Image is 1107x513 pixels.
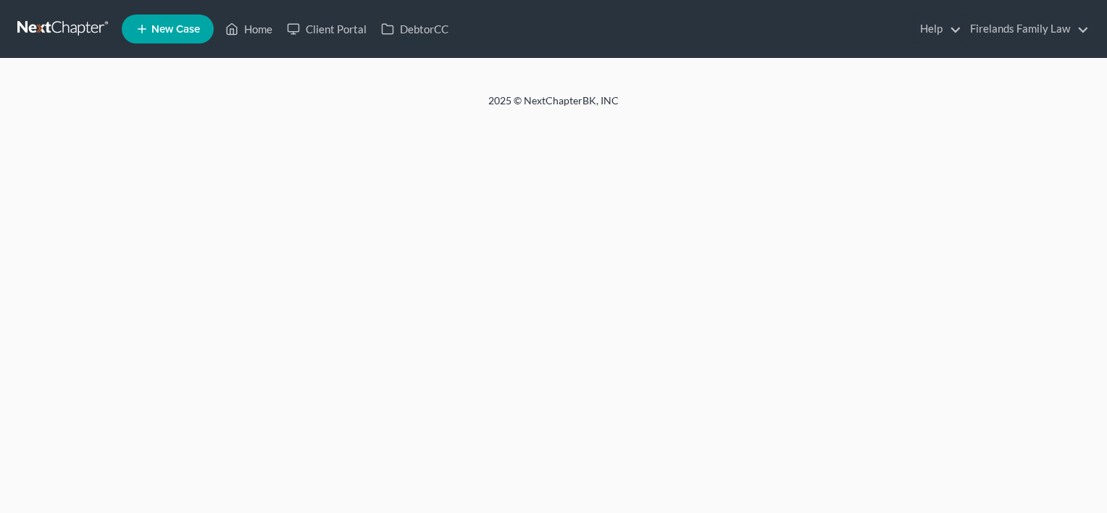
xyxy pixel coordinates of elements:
a: Home [218,16,280,42]
new-legal-case-button: New Case [122,14,214,43]
div: 2025 © NextChapterBK, INC [141,93,966,120]
a: Client Portal [280,16,374,42]
a: Firelands Family Law [963,16,1089,42]
a: Help [913,16,961,42]
a: DebtorCC [374,16,456,42]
